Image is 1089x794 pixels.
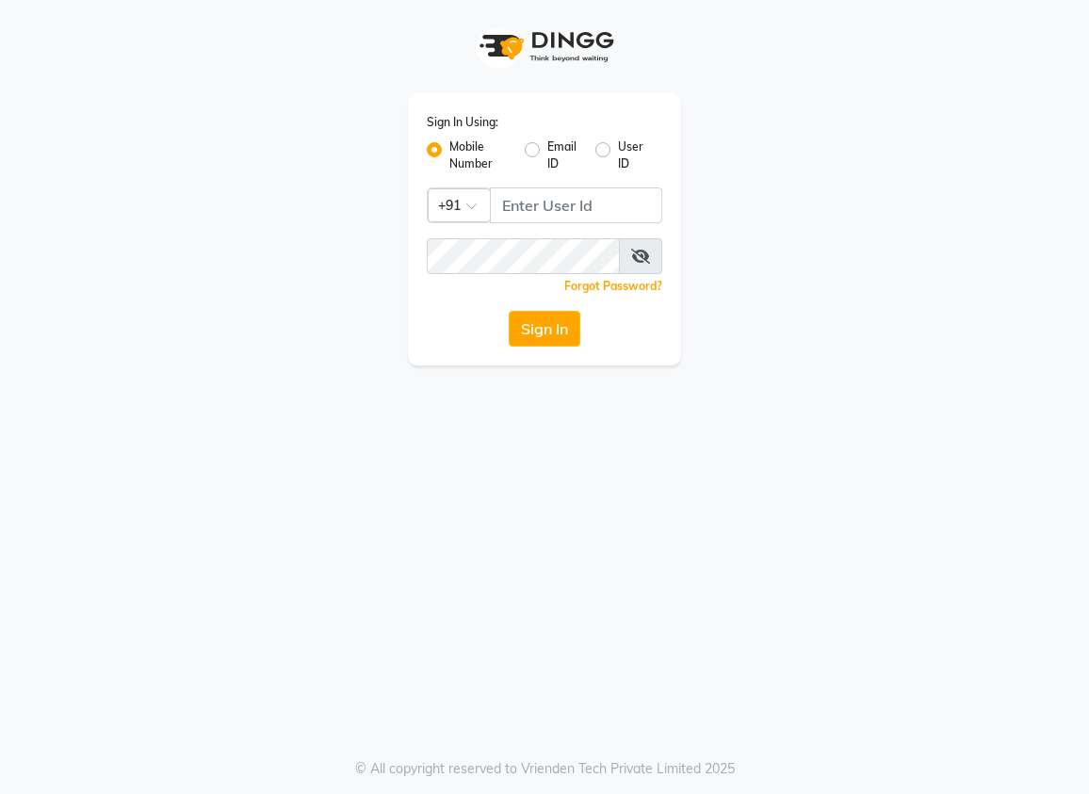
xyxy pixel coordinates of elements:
[427,114,498,131] label: Sign In Using:
[427,238,620,274] input: Username
[449,138,510,172] label: Mobile Number
[547,138,579,172] label: Email ID
[490,187,662,223] input: Username
[618,138,647,172] label: User ID
[469,19,620,74] img: logo1.svg
[564,279,662,293] a: Forgot Password?
[509,311,580,347] button: Sign In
